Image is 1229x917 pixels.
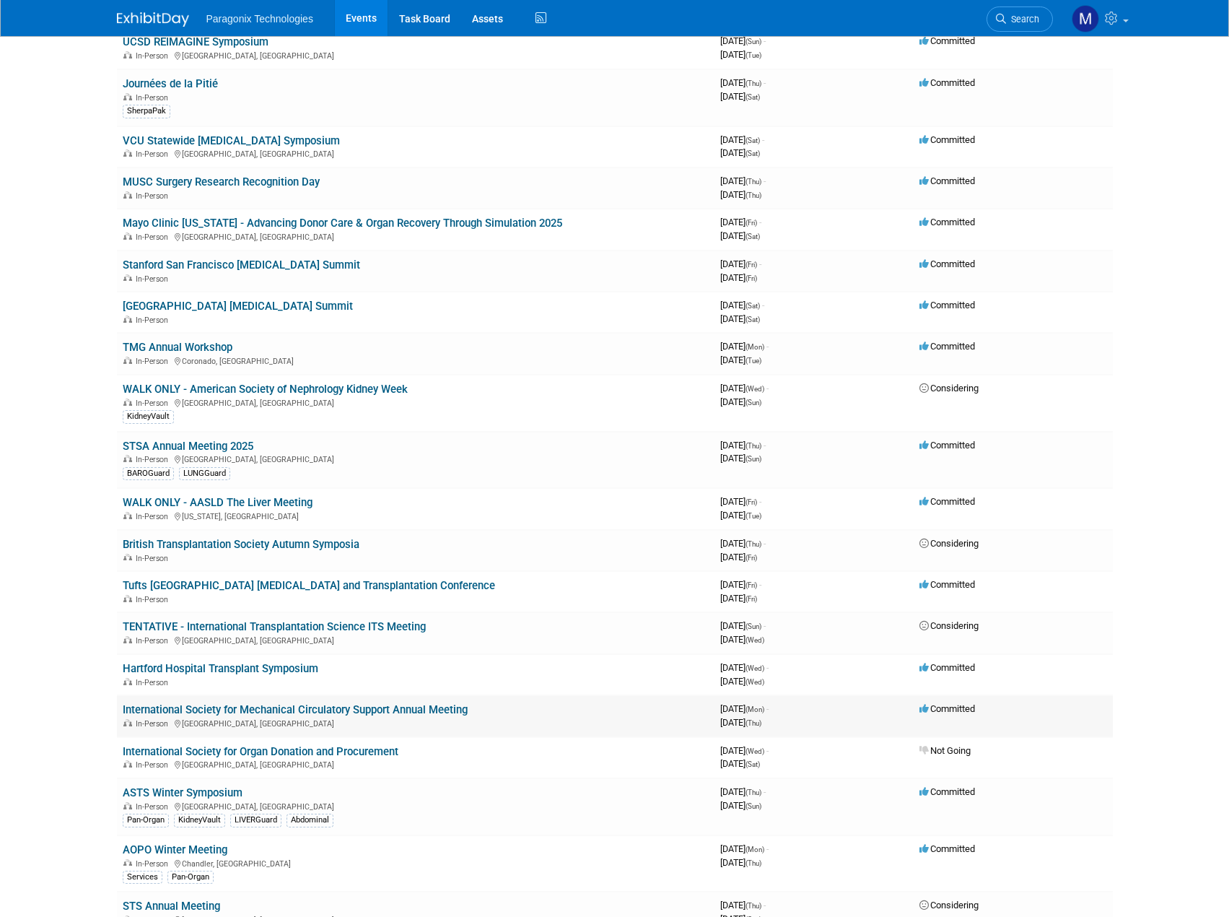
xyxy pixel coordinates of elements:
[123,147,709,159] div: [GEOGRAPHIC_DATA], [GEOGRAPHIC_DATA]
[123,717,709,729] div: [GEOGRAPHIC_DATA], [GEOGRAPHIC_DATA]
[123,316,132,323] img: In-Person Event
[123,900,220,913] a: STS Annual Meeting
[123,760,132,768] img: In-Person Event
[919,77,975,88] span: Committed
[745,554,757,562] span: (Fri)
[123,745,398,758] a: International Society for Organ Donation and Procurement
[745,93,760,101] span: (Sat)
[720,147,760,158] span: [DATE]
[123,396,709,408] div: [GEOGRAPHIC_DATA], [GEOGRAPHIC_DATA]
[720,440,766,451] span: [DATE]
[919,662,975,673] span: Committed
[136,399,172,408] span: In-Person
[745,846,764,853] span: (Mon)
[745,261,757,269] span: (Fri)
[123,410,174,423] div: KidneyVault
[123,496,312,509] a: WALK ONLY - AASLD The Liver Meeting
[136,455,172,464] span: In-Person
[136,357,172,366] span: In-Person
[720,786,766,797] span: [DATE]
[745,136,760,144] span: (Sat)
[745,219,757,227] span: (Fri)
[1006,14,1039,25] span: Search
[919,134,975,145] span: Committed
[123,800,709,812] div: [GEOGRAPHIC_DATA], [GEOGRAPHIC_DATA]
[745,636,764,644] span: (Wed)
[136,51,172,61] span: In-Person
[919,496,975,507] span: Committed
[745,719,761,727] span: (Thu)
[745,512,761,520] span: (Tue)
[919,900,979,911] span: Considering
[919,175,975,186] span: Committed
[720,676,764,687] span: [DATE]
[919,300,975,310] span: Committed
[764,538,766,549] span: -
[720,383,769,394] span: [DATE]
[123,662,318,675] a: Hartford Hospital Transplant Symposium
[720,800,761,811] span: [DATE]
[1072,5,1099,32] img: Michael Tajima
[745,385,764,393] span: (Wed)
[123,453,709,464] div: [GEOGRAPHIC_DATA], [GEOGRAPHIC_DATA]
[720,272,757,283] span: [DATE]
[759,579,761,590] span: -
[123,274,132,282] img: In-Person Event
[745,859,761,867] span: (Thu)
[179,467,230,480] div: LUNGGuard
[720,341,769,352] span: [DATE]
[123,719,132,726] img: In-Person Event
[720,175,766,186] span: [DATE]
[123,35,268,48] a: UCSD REIMAGINE Symposium
[764,440,766,451] span: -
[136,802,172,812] span: In-Person
[123,383,408,396] a: WALK ONLY - American Society of Nephrology Kidney Week
[287,814,333,827] div: Abdominal
[745,399,761,407] span: (Sun)
[123,217,562,230] a: Mayo Clinic [US_STATE] - Advancing Donor Care & Organ Recovery Through Simulation 2025
[745,343,764,351] span: (Mon)
[745,664,764,672] span: (Wed)
[745,802,761,810] span: (Sun)
[123,105,170,118] div: SherpaPak
[745,232,760,240] span: (Sat)
[123,77,218,90] a: Journées de la Pitié
[764,77,766,88] span: -
[745,705,764,713] span: (Mon)
[919,579,975,590] span: Committed
[919,786,975,797] span: Committed
[720,134,764,145] span: [DATE]
[123,703,468,716] a: International Society for Mechanical Circulatory Support Annual Meeting
[745,595,757,603] span: (Fri)
[720,496,761,507] span: [DATE]
[764,175,766,186] span: -
[764,786,766,797] span: -
[136,760,172,770] span: In-Person
[745,79,761,87] span: (Thu)
[136,191,172,201] span: In-Person
[123,538,359,551] a: British Transplantation Society Autumn Symposia
[136,595,172,604] span: In-Person
[762,134,764,145] span: -
[123,758,709,770] div: [GEOGRAPHIC_DATA], [GEOGRAPHIC_DATA]
[745,622,761,630] span: (Sun)
[720,620,766,631] span: [DATE]
[745,51,761,59] span: (Tue)
[919,843,975,854] span: Committed
[174,814,225,827] div: KidneyVault
[123,455,132,462] img: In-Person Event
[123,51,132,58] img: In-Person Event
[123,134,340,147] a: VCU Statewide [MEDICAL_DATA] Symposium
[720,510,761,521] span: [DATE]
[123,634,709,646] div: [GEOGRAPHIC_DATA], [GEOGRAPHIC_DATA]
[919,341,975,352] span: Committed
[720,900,766,911] span: [DATE]
[123,857,709,869] div: Chandler, [GEOGRAPHIC_DATA]
[123,467,174,480] div: BAROGuard
[720,843,769,854] span: [DATE]
[745,149,760,157] span: (Sat)
[123,636,132,643] img: In-Person Event
[745,274,757,282] span: (Fri)
[123,440,253,453] a: STSA Annual Meeting 2025
[123,175,320,188] a: MUSC Surgery Research Recognition Day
